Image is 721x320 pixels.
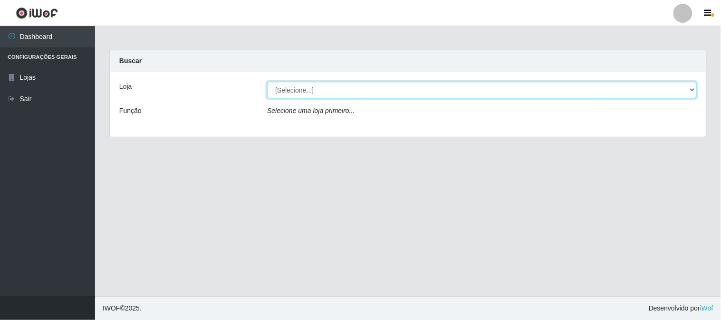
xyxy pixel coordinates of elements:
[119,57,142,65] strong: Buscar
[119,106,142,116] label: Função
[119,82,132,92] label: Loja
[103,303,142,313] span: © 2025 .
[700,304,713,312] a: iWof
[16,7,58,19] img: CoreUI Logo
[103,304,120,312] span: IWOF
[267,107,355,114] i: Selecione uma loja primeiro...
[649,303,713,313] span: Desenvolvido por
